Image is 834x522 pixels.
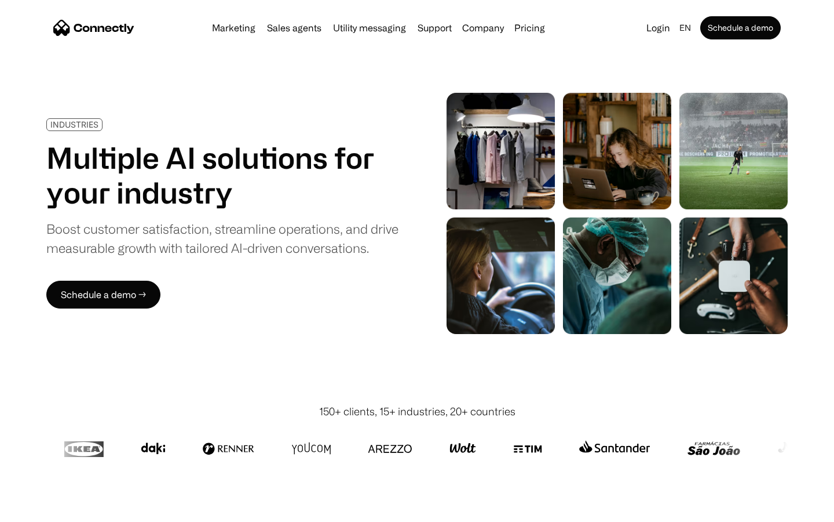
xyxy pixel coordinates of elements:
div: Company [462,20,504,36]
a: Schedule a demo [700,16,781,39]
div: Boost customer satisfaction, streamline operations, and drive measurable growth with tailored AI-... [46,219,398,258]
a: Support [413,23,456,32]
a: Marketing [207,23,260,32]
div: 150+ clients, 15+ industries, 20+ countries [319,404,515,419]
div: en [679,20,691,36]
div: Company [459,20,507,36]
aside: Language selected: English [12,501,69,518]
h1: Multiple AI solutions for your industry [46,140,398,210]
a: Login [642,20,675,36]
a: Sales agents [262,23,326,32]
a: home [53,19,134,37]
a: Schedule a demo → [46,281,160,309]
div: en [675,20,698,36]
a: Utility messaging [328,23,411,32]
ul: Language list [23,502,69,518]
div: INDUSTRIES [50,120,98,129]
a: Pricing [510,23,550,32]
